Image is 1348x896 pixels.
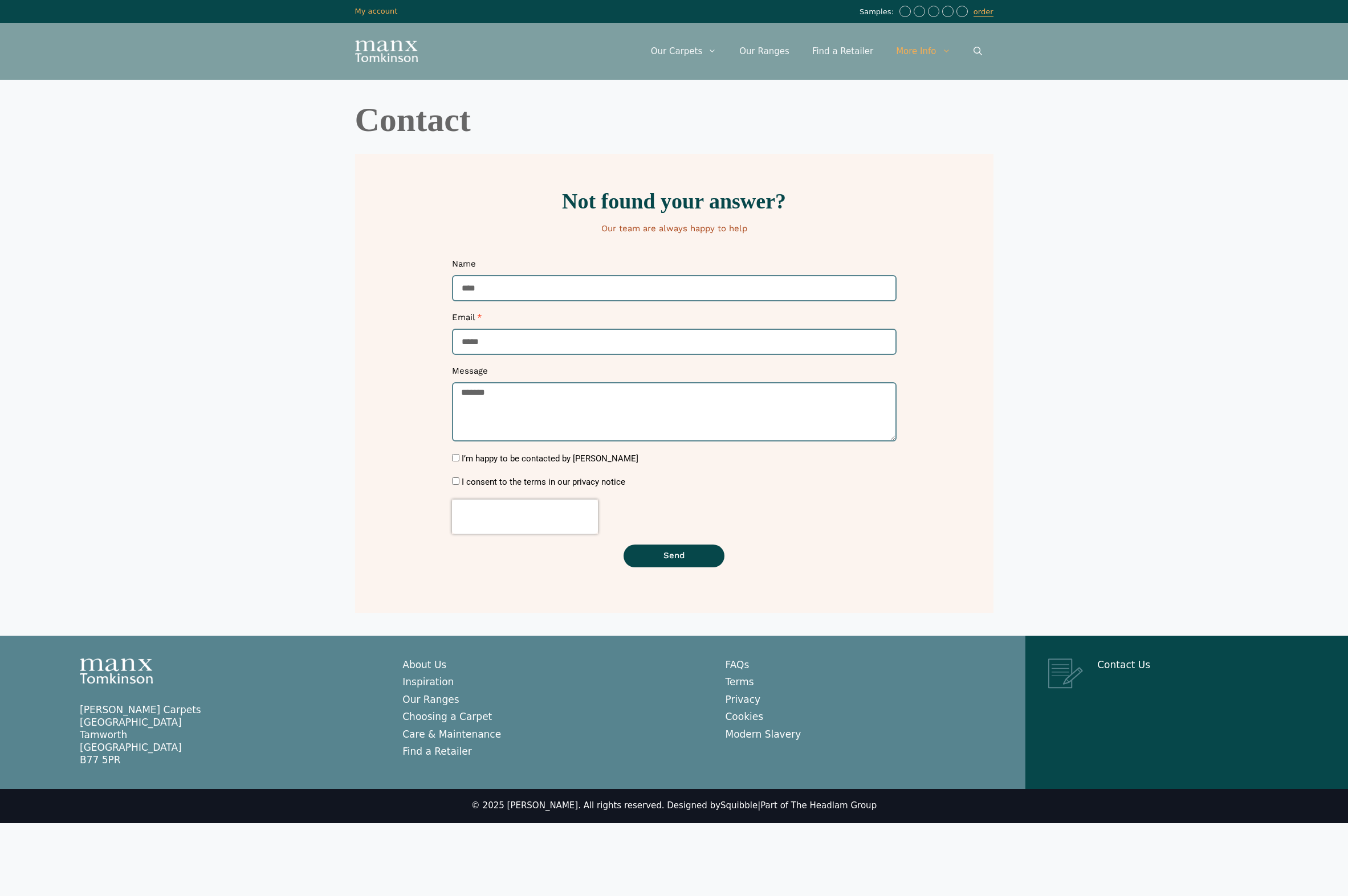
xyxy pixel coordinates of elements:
[726,729,801,740] a: Modern Slavery
[663,551,685,560] span: Send
[462,477,625,487] label: I consent to the terms in our privacy notice
[760,800,877,811] a: Part of The Headlam Group
[962,34,993,68] a: Open Search Bar
[624,545,724,567] button: Send
[402,711,492,722] a: Choosing a Carpet
[361,223,988,235] p: Our team are always happy to help
[402,746,472,757] a: Find a Retailer
[974,7,993,17] a: order
[452,259,897,578] form: New Form
[402,676,454,688] a: Inspiration
[726,659,750,670] a: FAQs
[452,366,488,382] label: Message
[471,800,877,812] div: © 2025 [PERSON_NAME]. All rights reserved. Designed by |
[452,500,598,534] iframe: reCAPTCHA
[402,694,459,705] a: Our Ranges
[640,34,728,68] a: Our Carpets
[720,800,758,811] a: Squibble
[452,312,482,329] label: Email
[726,711,764,722] a: Cookies
[726,676,754,688] a: Terms
[355,103,993,137] h1: Contact
[452,259,476,275] label: Name
[402,729,501,740] a: Care & Maintenance
[1097,659,1150,670] a: Contact Us
[80,658,153,684] img: Manx Tomkinson Logo
[355,7,398,15] a: My account
[801,34,885,68] a: Find a Retailer
[80,703,380,766] p: [PERSON_NAME] Carpets [GEOGRAPHIC_DATA] Tamworth [GEOGRAPHIC_DATA] B77 5PR
[726,694,761,705] a: Privacy
[860,7,897,17] span: Samples:
[728,34,801,68] a: Our Ranges
[361,190,988,212] h2: Not found your answer?
[402,659,446,670] a: About Us
[885,34,962,68] a: More Info
[355,40,418,62] img: Manx Tomkinson
[462,453,638,464] label: I’m happy to be contacted by [PERSON_NAME]
[640,34,993,68] nav: Primary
